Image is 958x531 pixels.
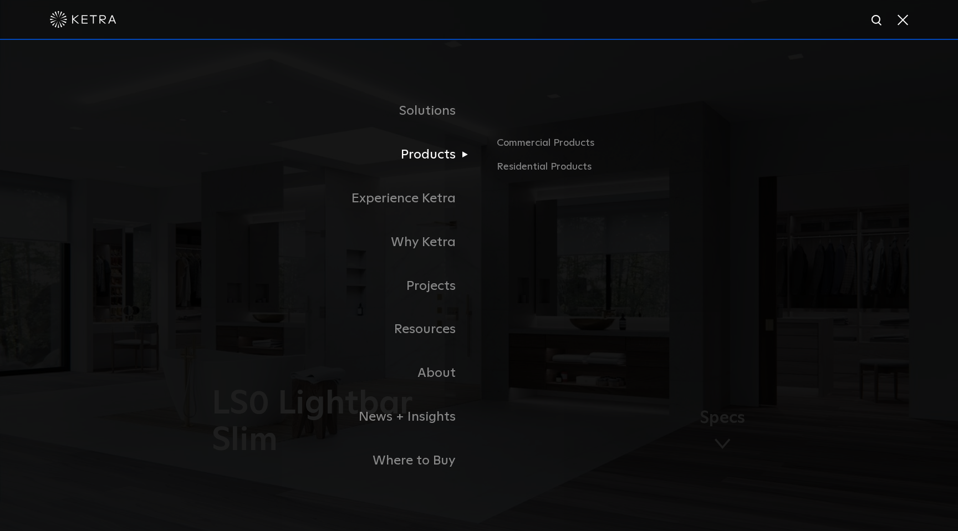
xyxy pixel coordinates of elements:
[202,221,479,264] a: Why Ketra
[202,177,479,221] a: Experience Ketra
[202,439,479,483] a: Where to Buy
[202,351,479,395] a: About
[202,89,479,133] a: Solutions
[202,133,479,177] a: Products
[202,264,479,308] a: Projects
[870,14,884,28] img: search icon
[202,308,479,351] a: Resources
[202,395,479,439] a: News + Insights
[497,159,756,175] a: Residential Products
[202,89,756,482] div: Navigation Menu
[497,135,756,159] a: Commercial Products
[50,11,116,28] img: ketra-logo-2019-white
